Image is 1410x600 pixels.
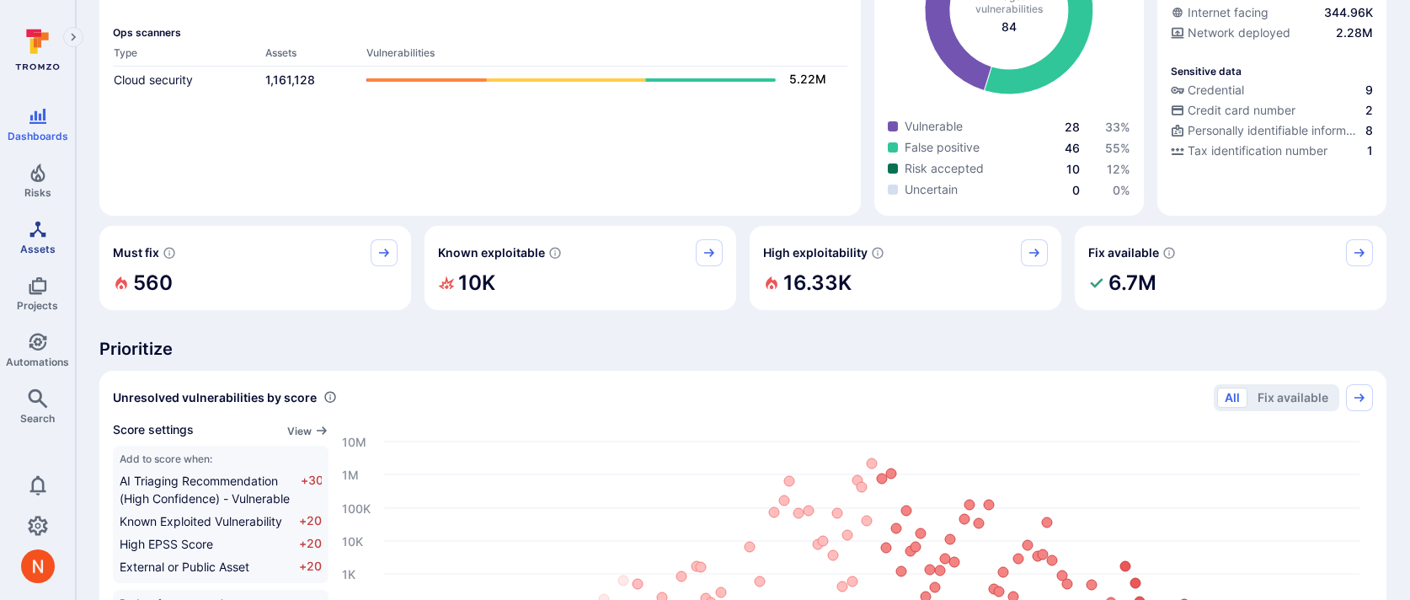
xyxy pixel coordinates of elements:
[1324,4,1373,21] span: 344.96K
[1108,266,1156,300] h2: 6.7M
[20,243,56,255] span: Assets
[1171,122,1362,139] div: Personally identifiable information (PII)
[438,244,545,261] span: Known exploitable
[1105,120,1130,134] a: 33%
[1113,183,1130,197] a: 0%
[1065,120,1080,134] a: 28
[1250,388,1336,408] button: Fix available
[1171,4,1373,24] div: Evidence that an asset is internet facing
[17,299,58,312] span: Projects
[1171,142,1373,159] a: Tax identification number1
[113,421,194,439] span: Score settings
[21,549,55,583] img: ACg8ocIprwjrgDQnDsNSk9Ghn5p5-B8DpAKWoJ5Gi9syOE4K59tr4Q=s96-c
[1365,82,1373,99] span: 9
[366,70,831,90] a: 5.22M
[458,266,495,300] h2: 10K
[99,337,1386,361] span: Prioritize
[366,46,847,67] th: Vulnerabilities
[265,72,315,87] a: 1,161,128
[99,226,411,310] div: Must fix
[1171,122,1373,142] div: Evidence indicative of processing personally identifiable information
[1072,183,1080,197] a: 0
[342,566,355,581] text: 1K
[1171,102,1373,122] div: Evidence indicative of processing credit card numbers
[342,434,366,448] text: 10M
[1171,142,1373,163] div: Evidence indicative of processing tax identification numbers
[1171,142,1327,159] div: Tax identification number
[133,266,173,300] h2: 560
[1171,24,1373,41] a: Network deployed2.28M
[1188,24,1290,41] span: Network deployed
[287,425,328,437] button: View
[905,139,980,156] span: False positive
[342,533,363,548] text: 10K
[24,186,51,199] span: Risks
[1088,244,1159,261] span: Fix available
[1105,120,1130,134] span: 33 %
[342,501,371,515] text: 100K
[1365,102,1373,119] span: 2
[763,244,868,261] span: High exploitability
[8,130,68,142] span: Dashboards
[1188,102,1295,119] span: Credit card number
[264,46,366,67] th: Assets
[1065,141,1080,155] a: 46
[1107,162,1130,176] span: 12 %
[120,560,249,574] span: External or Public Asset
[120,537,213,551] span: High EPSS Score
[1171,4,1268,21] div: Internet facing
[1188,4,1268,21] span: Internet facing
[299,558,322,576] span: +20
[1367,142,1373,159] span: 1
[1171,24,1290,41] div: Network deployed
[113,244,159,261] span: Must fix
[1105,141,1130,155] span: 55 %
[1188,82,1244,99] span: Credential
[1188,142,1327,159] span: Tax identification number
[1171,82,1244,99] div: Credential
[113,46,264,67] th: Type
[1171,24,1373,45] div: Evidence that the asset is packaged and deployed somewhere
[548,246,562,260] svg: Confirmed exploitable by KEV
[113,389,317,406] span: Unresolved vulnerabilities by score
[1113,183,1130,197] span: 0 %
[1066,162,1080,176] a: 10
[120,474,290,506] span: AI Triaging Recommendation (High Confidence) - Vulnerable
[21,549,55,583] div: Neeren Patki
[299,535,322,553] span: +20
[63,27,83,47] button: Expand navigation menu
[120,453,322,465] span: Add to score when:
[1171,82,1373,102] div: Evidence indicative of handling user or service credentials
[6,356,69,368] span: Automations
[1336,24,1373,41] span: 2.28M
[113,26,847,39] span: Ops scanners
[120,514,282,528] span: Known Exploited Vulnerability
[1171,65,1242,78] p: Sensitive data
[1171,102,1295,119] div: Credit card number
[1162,246,1176,260] svg: Vulnerabilities with fix available
[1171,122,1373,139] a: Personally identifiable information (PII)8
[750,226,1061,310] div: High exploitability
[342,467,359,481] text: 1M
[67,30,79,45] i: Expand navigation menu
[1171,102,1373,119] a: Credit card number2
[301,472,322,507] span: +30
[783,266,852,300] h2: 16.33K
[905,118,963,135] span: Vulnerable
[1365,122,1373,139] span: 8
[1001,19,1017,35] span: total
[1107,162,1130,176] a: 12%
[20,412,55,425] span: Search
[905,160,984,177] span: Risk accepted
[871,246,884,260] svg: EPSS score ≥ 0.7
[905,181,958,198] span: Uncertain
[1075,226,1386,310] div: Fix available
[1217,388,1247,408] button: All
[299,512,322,530] span: +20
[1188,122,1362,139] span: Personally identifiable information (PII)
[163,246,176,260] svg: Risk score >=40 , missed SLA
